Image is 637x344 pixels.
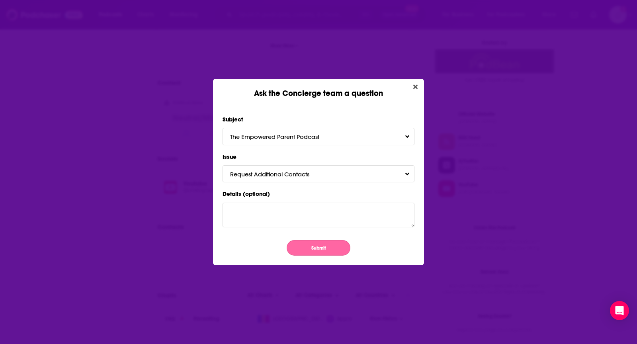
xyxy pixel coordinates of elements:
button: Submit [287,240,350,256]
button: Close [410,82,421,92]
span: Request Additional Contacts [230,170,325,178]
label: Subject [223,114,414,125]
div: Ask the Concierge team a question [213,79,424,98]
label: Details (optional) [223,189,414,199]
button: Request Additional ContactsToggle Pronoun Dropdown [223,165,414,182]
div: Open Intercom Messenger [610,301,629,320]
button: The Empowered Parent PodcastToggle Pronoun Dropdown [223,128,414,145]
span: The Empowered Parent Podcast [230,133,335,141]
label: Issue [223,152,414,162]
